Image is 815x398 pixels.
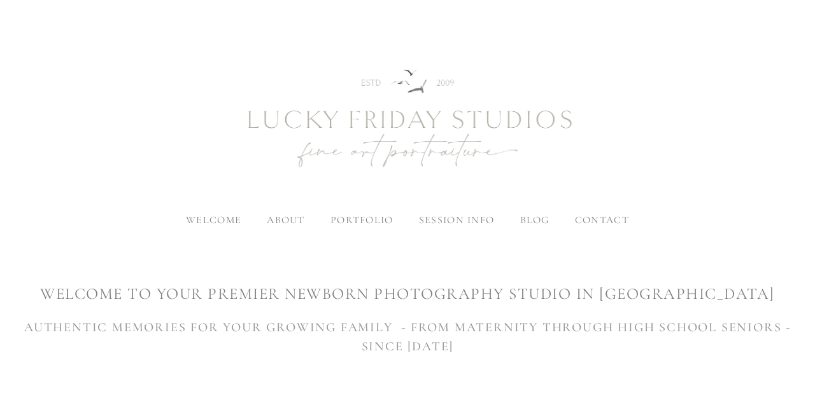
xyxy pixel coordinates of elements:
label: about [267,214,304,226]
a: welcome [186,214,241,226]
label: session info [419,214,494,226]
label: portfolio [330,214,393,226]
h3: AUTHENTIC MEMORIES FOR YOUR GROWING FAMILY - FROM MATERNITY THROUGH HIGH SCHOOL SENIORS - SINCE [... [12,318,803,356]
h1: WELCOME TO YOUR premier newborn photography studio IN [GEOGRAPHIC_DATA] [12,283,803,305]
a: blog [520,214,549,226]
img: Newborn Photography Denver | Lucky Friday Studios [178,24,637,215]
a: contact [575,214,629,226]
